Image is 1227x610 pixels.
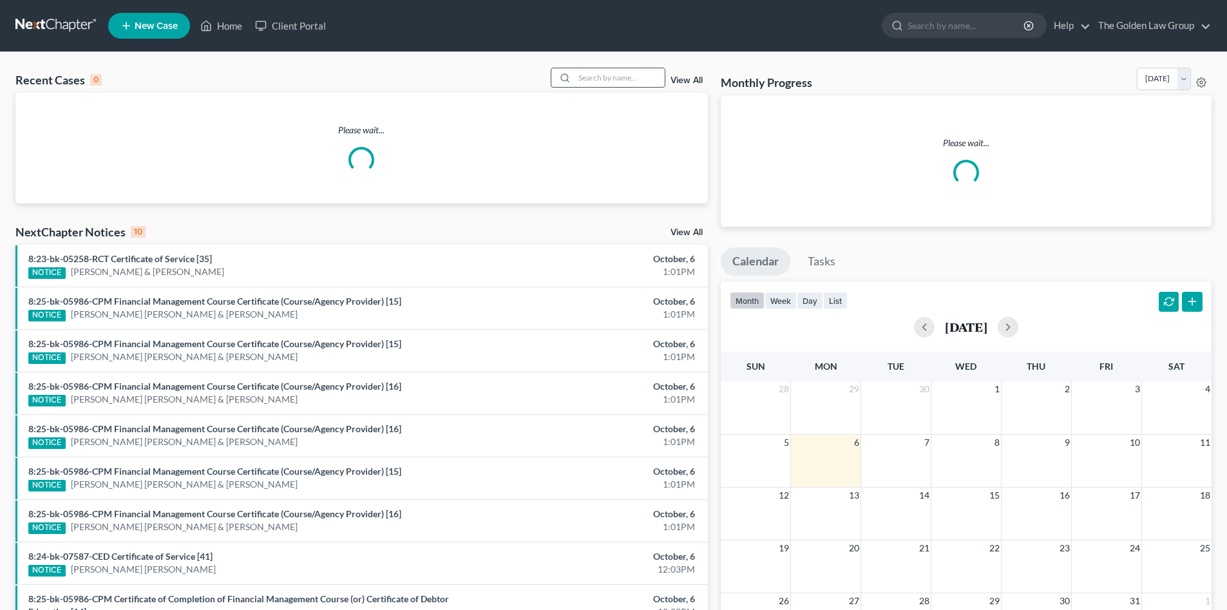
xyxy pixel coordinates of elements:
[1199,488,1212,503] span: 18
[988,488,1001,503] span: 15
[848,593,861,609] span: 27
[481,550,695,563] div: October, 6
[71,393,298,406] a: [PERSON_NAME] [PERSON_NAME] & [PERSON_NAME]
[918,593,931,609] span: 28
[1027,361,1045,372] span: Thu
[28,466,401,477] a: 8:25-bk-05986-CPM Financial Management Course Certificate (Course/Agency Provider) [15]
[481,593,695,605] div: October, 6
[1134,381,1141,397] span: 3
[747,361,765,372] span: Sun
[71,308,298,321] a: [PERSON_NAME] [PERSON_NAME] & [PERSON_NAME]
[1168,361,1184,372] span: Sat
[1063,435,1071,450] span: 9
[777,488,790,503] span: 12
[28,395,66,406] div: NOTICE
[481,520,695,533] div: 1:01PM
[90,74,102,86] div: 0
[888,361,904,372] span: Tue
[955,361,976,372] span: Wed
[945,320,987,334] h2: [DATE]
[481,253,695,265] div: October, 6
[908,14,1025,37] input: Search by name...
[481,308,695,321] div: 1:01PM
[923,435,931,450] span: 7
[671,76,703,85] a: View All
[848,488,861,503] span: 13
[71,563,216,576] a: [PERSON_NAME] [PERSON_NAME]
[1058,593,1071,609] span: 30
[815,361,837,372] span: Mon
[721,247,790,276] a: Calendar
[918,488,931,503] span: 14
[28,352,66,364] div: NOTICE
[1204,381,1212,397] span: 4
[671,228,703,237] a: View All
[481,563,695,576] div: 12:03PM
[131,226,146,238] div: 10
[783,435,790,450] span: 5
[71,350,298,363] a: [PERSON_NAME] [PERSON_NAME] & [PERSON_NAME]
[28,480,66,491] div: NOTICE
[28,253,212,264] a: 8:23-bk-05258-RCT Certificate of Service [35]
[993,435,1001,450] span: 8
[988,540,1001,556] span: 22
[481,295,695,308] div: October, 6
[481,350,695,363] div: 1:01PM
[765,292,797,309] button: week
[1199,540,1212,556] span: 25
[28,565,66,577] div: NOTICE
[71,435,298,448] a: [PERSON_NAME] [PERSON_NAME] & [PERSON_NAME]
[194,14,249,37] a: Home
[988,593,1001,609] span: 29
[28,437,66,449] div: NOTICE
[481,508,695,520] div: October, 6
[1128,593,1141,609] span: 31
[481,435,695,448] div: 1:01PM
[1058,488,1071,503] span: 16
[28,310,66,321] div: NOTICE
[1047,14,1090,37] a: Help
[28,508,401,519] a: 8:25-bk-05986-CPM Financial Management Course Certificate (Course/Agency Provider) [16]
[28,381,401,392] a: 8:25-bk-05986-CPM Financial Management Course Certificate (Course/Agency Provider) [16]
[1199,435,1212,450] span: 11
[28,267,66,279] div: NOTICE
[823,292,848,309] button: list
[1128,488,1141,503] span: 17
[918,540,931,556] span: 21
[28,296,401,307] a: 8:25-bk-05986-CPM Financial Management Course Certificate (Course/Agency Provider) [15]
[481,380,695,393] div: October, 6
[1128,435,1141,450] span: 10
[481,338,695,350] div: October, 6
[135,21,178,31] span: New Case
[28,522,66,534] div: NOTICE
[777,593,790,609] span: 26
[15,224,146,240] div: NextChapter Notices
[777,540,790,556] span: 19
[28,423,401,434] a: 8:25-bk-05986-CPM Financial Management Course Certificate (Course/Agency Provider) [16]
[481,465,695,478] div: October, 6
[853,435,861,450] span: 6
[1099,361,1113,372] span: Fri
[1092,14,1211,37] a: The Golden Law Group
[1063,381,1071,397] span: 2
[848,540,861,556] span: 20
[71,478,298,491] a: [PERSON_NAME] [PERSON_NAME] & [PERSON_NAME]
[71,265,224,278] a: [PERSON_NAME] & [PERSON_NAME]
[28,338,401,349] a: 8:25-bk-05986-CPM Financial Management Course Certificate (Course/Agency Provider) [15]
[15,72,102,88] div: Recent Cases
[481,478,695,491] div: 1:01PM
[796,247,847,276] a: Tasks
[28,551,213,562] a: 8:24-bk-07587-CED Certificate of Service [41]
[730,292,765,309] button: month
[575,68,665,87] input: Search by name...
[731,137,1201,149] p: Please wait...
[1204,593,1212,609] span: 1
[777,381,790,397] span: 28
[481,393,695,406] div: 1:01PM
[848,381,861,397] span: 29
[249,14,332,37] a: Client Portal
[15,124,708,137] p: Please wait...
[481,265,695,278] div: 1:01PM
[993,381,1001,397] span: 1
[481,423,695,435] div: October, 6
